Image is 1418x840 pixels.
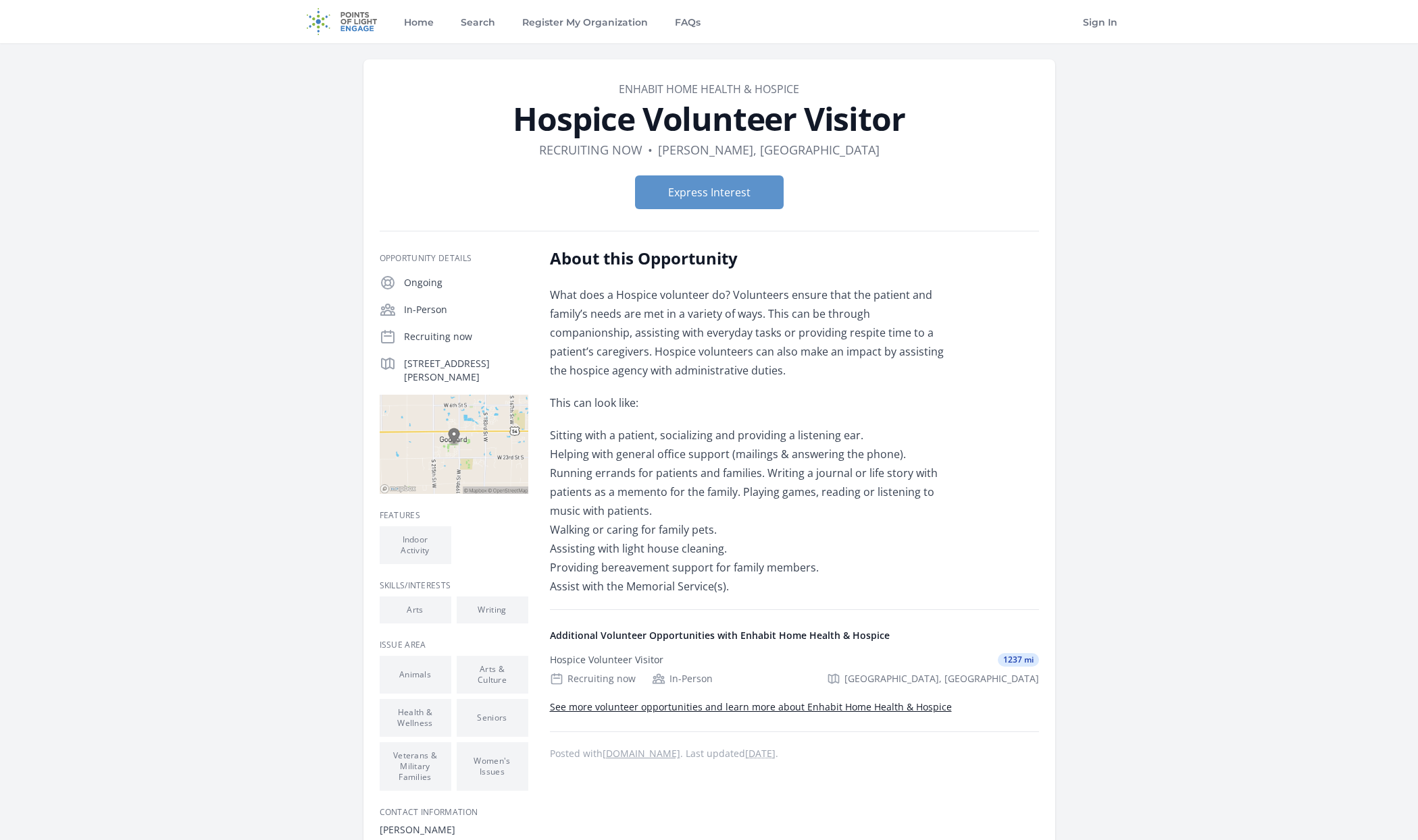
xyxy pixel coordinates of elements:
[457,656,528,694] li: Arts & Culture
[550,748,1039,759] p: Posted with . Last updated .
[658,140,880,159] dd: [PERSON_NAME], [GEOGRAPHIC_DATA]
[380,596,451,623] li: Arts
[380,510,528,521] h3: Features
[380,742,451,791] li: Veterans & Military Families
[404,330,528,343] p: Recruiting now
[380,253,528,264] h3: Opportunity Details
[550,426,945,596] p: Sitting with a patient, socializing and providing a listening ear. Helping with general office su...
[652,672,713,685] div: In-Person
[380,699,451,737] li: Health & Wellness
[550,393,945,412] p: This can look like:
[550,672,636,685] div: Recruiting now
[844,672,1039,685] span: [GEOGRAPHIC_DATA], [GEOGRAPHIC_DATA]
[550,629,1039,642] h4: Additional Volunteer Opportunities with Enhabit Home Health & Hospice
[380,103,1039,135] h1: Hospice Volunteer Visitor
[404,303,528,316] p: In-Person
[380,656,451,694] li: Animals
[404,276,528,289] p: Ongoing
[457,699,528,737] li: Seniors
[545,642,1044,696] a: Hospice Volunteer Visitor 1237 mi Recruiting now In-Person [GEOGRAPHIC_DATA], [GEOGRAPHIC_DATA]
[457,742,528,791] li: Women's Issues
[380,823,528,837] dt: [PERSON_NAME]
[550,700,952,713] a: See more volunteer opportunities and learn more about Enhabit Home Health & Hospice
[550,248,945,269] h2: About this Opportunity
[380,640,528,650] h3: Issue area
[998,653,1039,667] span: 1237 mi
[380,580,528,591] h3: Skills/Interests
[603,747,680,760] a: [DOMAIN_NAME]
[648,140,653,159] div: •
[457,596,528,623] li: Writing
[380,395,528,494] img: Map
[550,285,945,380] p: What does a Hospice volunteer do? Volunteers ensure that the patient and family’s needs are met i...
[635,175,784,209] button: Express Interest
[550,653,663,667] div: Hospice Volunteer Visitor
[619,82,799,96] a: Enhabit Home Health & Hospice
[539,140,642,159] dd: Recruiting now
[404,357,528,384] p: [STREET_ADDRESS][PERSON_NAME]
[745,747,776,760] abbr: Mon, Jun 23, 2025 2:56 PM
[380,526,451,564] li: Indoor Activity
[380,807,528,818] h3: Contact Information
